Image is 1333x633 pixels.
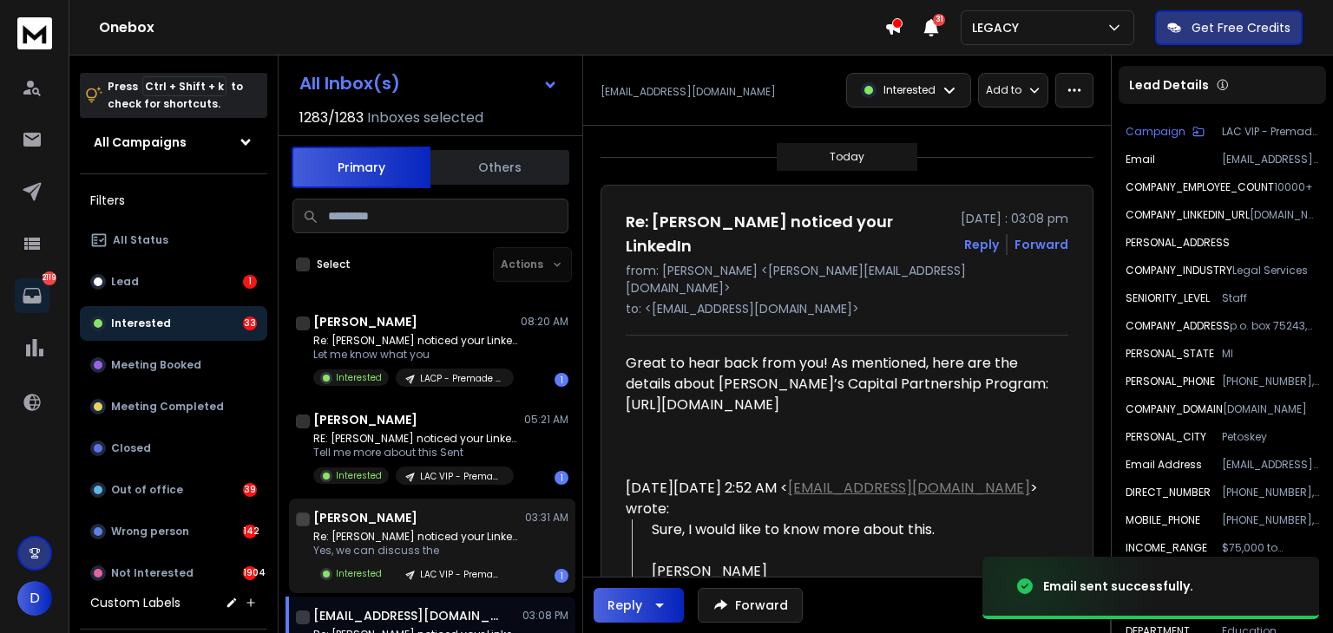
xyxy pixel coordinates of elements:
h1: Onebox [99,17,884,38]
div: Forward [1015,236,1068,253]
h1: [PERSON_NAME] [313,509,417,526]
p: Staff [1222,291,1319,305]
button: Lead1 [80,264,267,299]
p: COMPANY_ADDRESS [1126,319,1230,333]
p: to: <[EMAIL_ADDRESS][DOMAIN_NAME]> [626,300,1068,317]
div: 33 [243,316,257,330]
p: Closed [111,441,151,455]
p: Meeting Completed [111,400,224,414]
div: Great to hear back from you! As mentioned, here are the details about [PERSON_NAME]’s Capital Par... [626,353,1054,415]
p: Interested [111,316,171,330]
button: Interested33 [80,306,267,341]
button: D [17,581,52,616]
p: Meeting Booked [111,358,201,372]
div: 39 [243,483,257,497]
p: Out of office [111,483,183,497]
p: Re: [PERSON_NAME] noticed your LinkedIn [313,530,522,544]
h1: All Campaigns [94,134,187,151]
button: Not Interested1904 [80,556,267,591]
h1: All Inbox(s) [299,75,400,92]
p: COMPANY_EMPLOYEE_COUNT [1126,180,1274,194]
p: Email Address [1126,458,1202,472]
a: [EMAIL_ADDRESS][DOMAIN_NAME] [788,478,1030,498]
span: 31 [933,14,945,26]
h1: [EMAIL_ADDRESS][DOMAIN_NAME] [313,607,504,624]
h3: Filters [80,188,267,212]
a: 2119 [15,278,49,313]
p: [DOMAIN_NAME] [1223,402,1319,416]
p: Wrong person [111,525,189,538]
button: Closed [80,431,267,466]
p: Interested [883,83,936,97]
p: COMPANY_LINKEDIN_URL [1126,208,1250,222]
p: Yes, we can discuss the [313,544,522,558]
span: 1283 / 1283 [299,108,364,128]
img: logo [17,17,52,49]
p: Interested [336,469,382,482]
p: MOBILE_PHONE [1126,513,1200,527]
p: LEGACY [972,19,1026,36]
p: Let me know what you [313,348,522,362]
p: COMPANY_DOMAIN [1126,402,1223,416]
button: All Campaigns [80,125,267,160]
p: [EMAIL_ADDRESS][DOMAIN_NAME] [601,85,776,99]
div: 1904 [243,566,257,580]
button: Meeting Booked [80,348,267,382]
p: LAC VIP - Premade - Asset Protection [420,568,503,581]
div: 142 [243,525,257,538]
p: PERSONAL_ADDRESS [1126,236,1230,250]
p: PERSONAL_STATE [1126,347,1214,361]
div: [DATE][DATE] 2:52 AM < > wrote: [626,478,1054,519]
div: 1 [555,471,568,485]
p: from: [PERSON_NAME] <[PERSON_NAME][EMAIL_ADDRESS][DOMAIN_NAME]> [626,262,1068,297]
p: Email [1126,153,1155,166]
p: Legal Services [1232,264,1319,277]
p: Petoskey [1222,430,1319,444]
p: Tell me more about this Sent [313,446,522,460]
button: Out of office39 [80,473,267,507]
p: Lead Details [1129,76,1209,94]
p: LACP - Premade - Commercial Land Investing [420,372,503,385]
p: [EMAIL_ADDRESS][DOMAIN_NAME] [1222,458,1319,472]
p: Add to [986,83,1021,97]
p: 10000+ [1274,180,1319,194]
p: p.o. box 75243, [GEOGRAPHIC_DATA][PERSON_NAME], ky 41075, us [1230,319,1319,333]
p: [PHONE_NUMBER], [PHONE_NUMBER], [PHONE_NUMBER] [1222,375,1319,388]
button: Campaign [1126,125,1205,139]
button: Reply [594,588,684,623]
p: RE: [PERSON_NAME] noticed your LinkedIn [313,432,522,446]
button: Meeting Completed [80,389,267,424]
p: Interested [336,567,382,580]
p: [DATE] : 03:08 pm [961,210,1068,227]
h3: Inboxes selected [367,108,483,128]
button: Wrong person142 [80,514,267,549]
p: Interested [336,371,382,384]
button: Others [430,148,569,186]
p: LAC VIP - Premade - Retirement Trusts [420,470,503,483]
p: All Status [113,233,168,247]
div: 1 [243,275,257,289]
p: Re: [PERSON_NAME] noticed your LinkedIn [313,334,522,348]
div: Sure, I would like to know more about this. [652,519,1054,540]
span: Ctrl + Shift + k [142,76,227,96]
p: Lead [111,275,139,289]
p: Not Interested [111,566,194,580]
div: 1 [555,569,568,583]
button: Reply [964,236,999,253]
div: [PERSON_NAME] [652,561,1054,582]
p: [EMAIL_ADDRESS][DOMAIN_NAME] [1222,153,1319,166]
p: [PHONE_NUMBER], [PHONE_NUMBER] [1222,513,1319,527]
p: MI [1222,347,1319,361]
p: Campaign [1126,125,1185,139]
h1: [PERSON_NAME] [313,411,417,428]
button: All Status [80,223,267,258]
h3: Custom Labels [90,594,181,611]
p: 05:21 AM [524,413,568,427]
label: Select [317,258,351,271]
p: [PHONE_NUMBER], [PHONE_NUMBER], [PHONE_NUMBER], [PHONE_NUMBER] [1222,486,1319,499]
button: Forward [698,588,803,623]
p: Get Free Credits [1192,19,1290,36]
div: Email sent successfully. [1043,578,1193,595]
